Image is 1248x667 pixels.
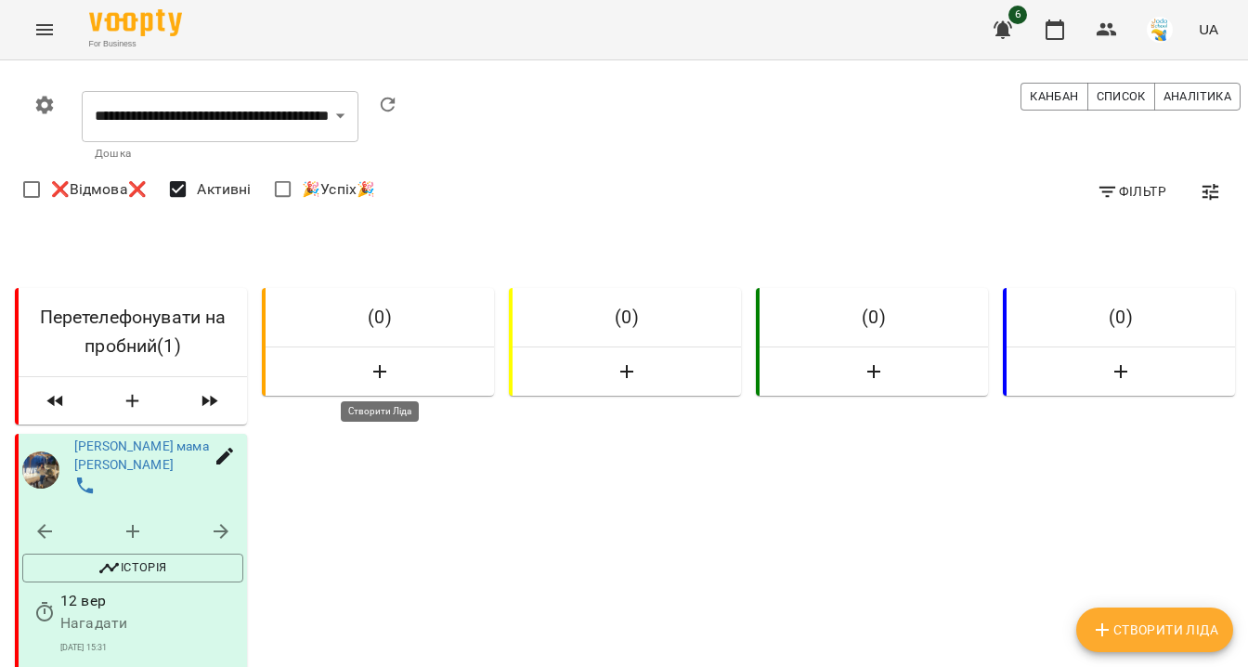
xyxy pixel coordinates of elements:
[26,385,85,418] span: Пересунути лідів з колонки
[1091,619,1218,641] span: Створити Ліда
[60,641,243,654] p: [DATE] 15:31
[93,385,173,418] button: Створити Ліда
[95,145,345,163] p: Дошка
[51,178,147,201] span: ❌Відмова❌
[1147,17,1173,43] img: 38072b7c2e4bcea27148e267c0c485b2.jpg
[74,438,209,472] a: [PERSON_NAME] мама [PERSON_NAME]
[1097,180,1166,203] span: Фільтр
[1030,86,1078,107] span: Канбан
[60,612,243,634] p: Нагадати
[89,9,182,36] img: Voopty Logo
[1021,303,1220,332] h6: ( 0 )
[197,178,251,201] span: Активні
[1191,12,1226,46] button: UA
[1097,86,1146,107] span: Список
[1014,355,1228,388] button: Створити Ліда
[1087,83,1155,111] button: Список
[22,553,243,582] button: Історія
[22,7,67,52] button: Menu
[1199,20,1218,39] span: UA
[89,38,182,50] span: For Business
[280,303,479,332] h6: ( 0 )
[32,556,234,579] span: Історія
[1076,608,1233,652] button: Створити Ліда
[1089,175,1174,208] button: Фільтр
[302,178,375,201] span: 🎉Успіх🎉
[180,385,240,418] span: Пересунути лідів з колонки
[1008,6,1027,24] span: 6
[1154,83,1241,111] button: Аналітика
[1020,83,1087,111] button: Канбан
[1163,86,1231,107] span: Аналітика
[22,451,59,488] img: Марина Орленко
[774,303,973,332] h6: ( 0 )
[33,303,232,361] h6: Перетелефонувати на пробний ( 1 )
[527,303,726,332] h6: ( 0 )
[60,590,243,612] p: 12 вер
